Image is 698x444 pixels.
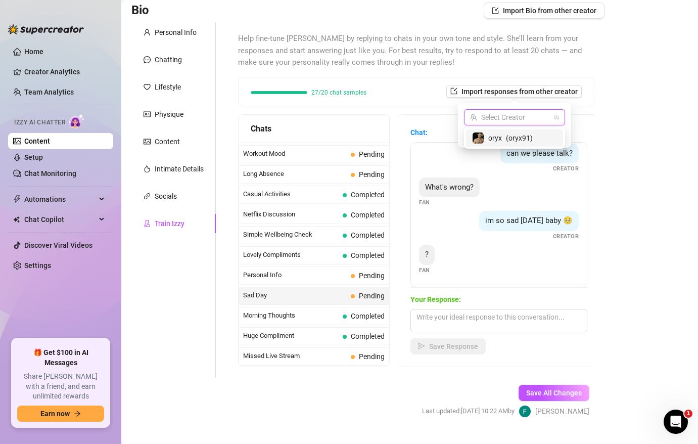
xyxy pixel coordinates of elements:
[243,149,347,159] span: Workout Mood
[24,64,105,80] a: Creator Analytics
[13,195,21,203] span: thunderbolt
[24,48,43,56] a: Home
[74,410,81,417] span: arrow-right
[14,118,65,127] span: Izzy AI Chatter
[144,56,151,63] span: message
[238,33,594,69] span: Help fine-tune [PERSON_NAME] by replying to chats in your own tone and style. She’ll learn from y...
[664,410,688,434] iframe: Intercom live chat
[144,138,151,145] span: picture
[425,250,429,259] span: ?
[24,169,76,177] a: Chat Monitoring
[243,169,347,179] span: Long Absence
[24,211,96,228] span: Chat Copilot
[24,191,96,207] span: Automations
[144,165,151,172] span: fire
[155,163,204,174] div: Intimate Details
[17,348,104,368] span: 🎁 Get $100 in AI Messages
[351,312,385,320] span: Completed
[351,231,385,239] span: Completed
[535,406,589,417] span: [PERSON_NAME]
[243,209,339,219] span: Netflix Discussion
[155,109,183,120] div: Physique
[506,132,533,144] span: ( oryx91 )
[144,29,151,36] span: user
[485,216,573,225] span: im so sad [DATE] baby 🥺
[155,27,197,38] div: Personal Info
[131,3,149,19] h3: Bio
[155,81,181,93] div: Lifestyle
[503,7,596,15] span: Import Bio from other creator
[69,114,85,128] img: AI Chatter
[243,351,347,361] span: Missed Live Stream
[17,406,104,422] button: Earn nowarrow-right
[359,272,385,280] span: Pending
[425,183,474,192] span: What's wrong?
[243,290,347,300] span: Sad Day
[144,83,151,91] span: heart
[506,149,573,158] span: can we please talk?
[553,164,579,173] span: Creator
[24,241,92,249] a: Discover Viral Videos
[144,220,151,227] span: experiment
[351,332,385,340] span: Completed
[40,410,70,418] span: Earn now
[359,292,385,300] span: Pending
[446,85,582,98] button: Import responses from other creator
[422,406,515,416] span: Last updated: [DATE] 10:22 AM by
[17,372,104,402] span: Share [PERSON_NAME] with a friend, and earn unlimited rewards
[243,250,339,260] span: Lovely Compliments
[526,389,582,397] span: Save All Changes
[553,232,579,241] span: Creator
[243,310,339,321] span: Morning Thoughts
[24,261,51,270] a: Settings
[351,191,385,199] span: Completed
[519,385,589,401] button: Save All Changes
[24,88,74,96] a: Team Analytics
[553,114,560,120] span: team
[24,153,43,161] a: Setup
[155,136,180,147] div: Content
[311,90,366,96] span: 27/20 chat samples
[359,170,385,179] span: Pending
[243,230,339,240] span: Simple Wellbeing Check
[419,198,430,207] span: Fan
[484,3,604,19] button: Import Bio from other creator
[450,87,457,95] span: import
[492,7,499,14] span: import
[8,24,84,34] img: logo-BBDzfeDw.svg
[243,189,339,199] span: Casual Activities
[13,216,20,223] img: Chat Copilot
[684,410,692,418] span: 1
[410,338,486,354] button: Save Response
[351,251,385,259] span: Completed
[359,352,385,361] span: Pending
[410,128,428,137] strong: Chat:
[144,111,151,118] span: idcard
[419,266,430,275] span: Fan
[359,150,385,158] span: Pending
[144,193,151,200] span: link
[488,132,502,144] span: oryx
[351,211,385,219] span: Completed
[461,87,578,96] span: Import responses from other creator
[155,191,177,202] div: Socials
[519,406,531,417] img: Furry M
[473,132,484,144] img: oryx
[155,218,184,229] div: Train Izzy
[243,270,347,280] span: Personal Info
[155,54,182,65] div: Chatting
[410,295,461,303] strong: Your Response:
[243,331,339,341] span: Huge Compliment
[24,137,50,145] a: Content
[251,122,271,135] span: Chats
